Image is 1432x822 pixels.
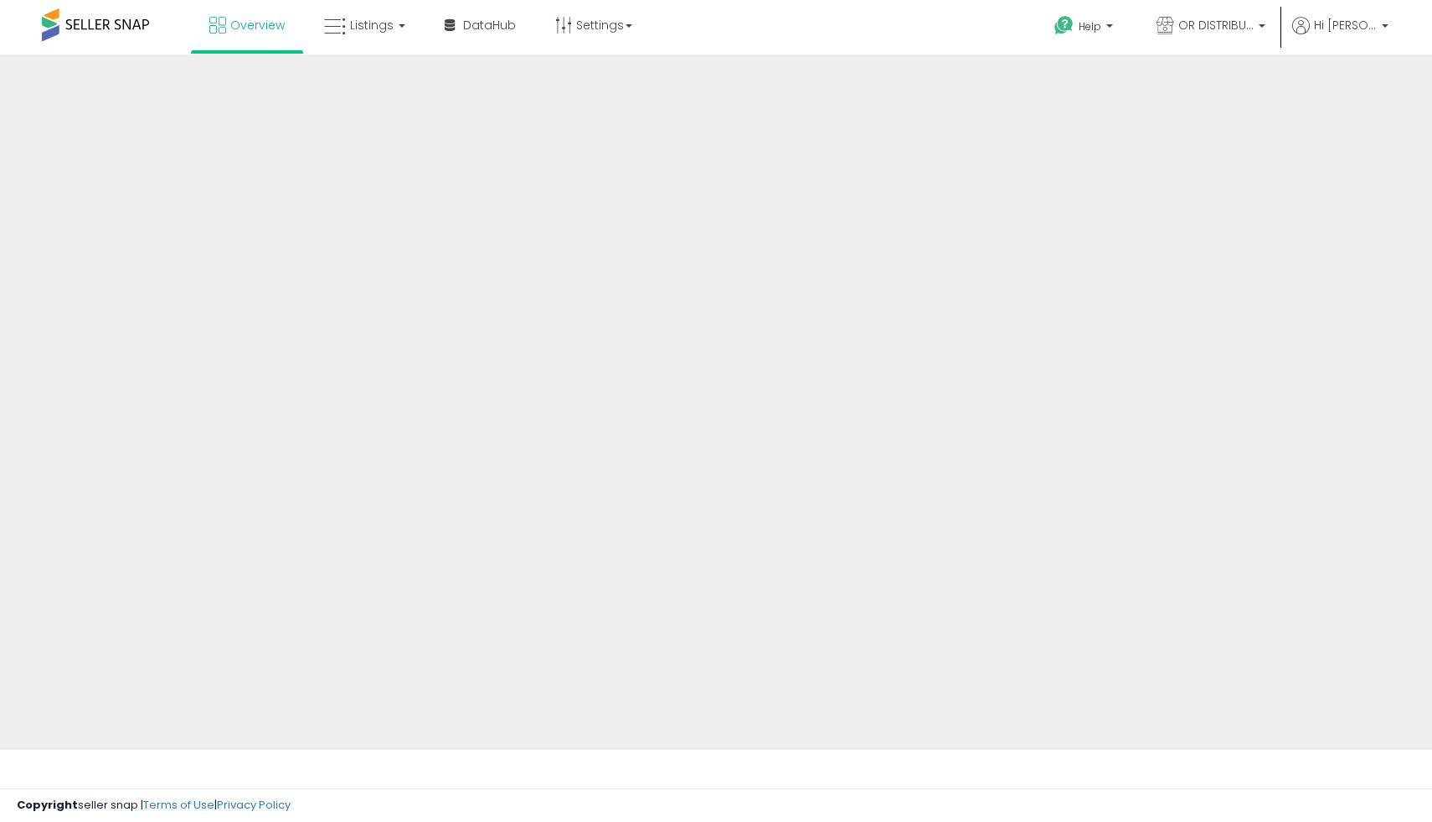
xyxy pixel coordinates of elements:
span: Listings [350,17,394,34]
span: Help [1079,19,1101,34]
a: Hi [PERSON_NAME] [1292,17,1388,54]
span: OR DISTRIBUTION [1178,17,1254,34]
i: Get Help [1053,15,1074,36]
span: Overview [230,17,285,34]
a: Help [1041,3,1130,54]
span: Hi [PERSON_NAME] [1314,17,1377,34]
span: DataHub [463,17,516,34]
